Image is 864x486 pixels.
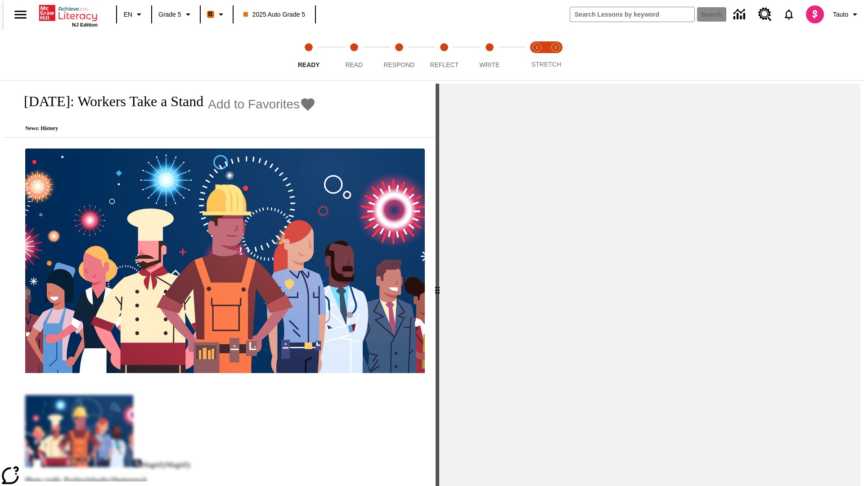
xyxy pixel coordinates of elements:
p: News: History [14,125,316,132]
div: Home [39,3,98,27]
text: 2 [554,45,557,49]
span: Ready [298,61,320,68]
div: activity [439,84,860,486]
div: reading [4,84,436,481]
span: Reflect [430,61,459,68]
img: A banner with a blue background shows an illustrated row of diverse men and women dressed in clot... [25,148,425,373]
button: Ready step 1 of 5 [283,31,335,80]
span: Write [479,61,499,68]
button: Write step 5 of 5 [463,31,516,80]
span: EN [124,10,132,19]
button: Grade: Grade 5, Select a grade [155,6,197,22]
input: search field [570,7,694,22]
span: Tauto [833,10,848,19]
span: Respond [383,61,414,68]
button: Select a new avatar [801,3,829,26]
span: NJ Edition [72,22,98,27]
span: 2025 Auto Grade 5 [243,10,306,19]
span: Read [345,61,363,68]
a: Notifications [777,3,801,26]
button: Add to Favorites - Labor Day: Workers Take a Stand [208,96,316,112]
span: STRETCH [531,61,561,68]
button: Stretch Read step 1 of 2 [524,31,550,80]
span: Add to Favorites [208,97,300,112]
button: Reflect step 4 of 5 [418,31,470,80]
h1: [DATE]: Workers Take a Stand [14,93,203,110]
button: Boost Class color is orange. Change class color [203,6,230,22]
button: Profile/Settings [829,6,864,22]
button: Respond step 3 of 5 [373,31,425,80]
button: Open side menu [7,1,34,28]
span: B [208,9,213,20]
button: Stretch Respond step 2 of 2 [543,31,569,80]
img: avatar image [806,5,824,23]
text: 1 [535,45,538,49]
a: Data Center [728,2,753,27]
button: Language: EN, Select a language [120,6,148,22]
button: Read step 2 of 5 [328,31,380,80]
a: Resource Center, Will open in new tab [753,2,777,27]
span: Grade 5 [158,10,181,19]
div: Press Enter or Spacebar and then press right and left arrow keys to move the slider [436,84,439,486]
